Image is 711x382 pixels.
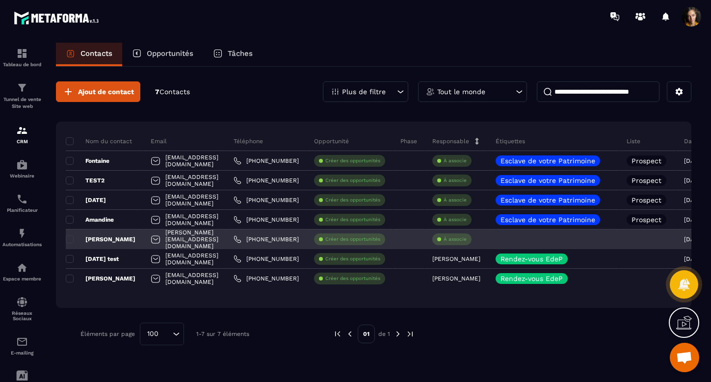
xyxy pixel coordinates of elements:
[325,255,380,262] p: Créer des opportunités
[56,81,140,102] button: Ajout de contact
[2,207,42,213] p: Planificateur
[500,216,595,223] p: Esclave de votre Patrimoine
[325,177,380,184] p: Créer des opportunités
[16,296,28,308] img: social-network
[14,9,102,27] img: logo
[2,173,42,178] p: Webinaire
[234,177,299,184] a: [PHONE_NUMBER]
[632,177,661,184] p: Prospect
[2,40,42,75] a: formationformationTableau de bord
[2,186,42,220] a: schedulerschedulerPlanificateur
[500,275,563,282] p: Rendez-vous EdeP
[196,331,249,337] p: 1-7 sur 7 éléments
[234,196,299,204] a: [PHONE_NUMBER]
[325,197,380,204] p: Créer des opportunités
[345,330,354,338] img: prev
[500,177,595,184] p: Esclave de votre Patrimoine
[358,325,375,343] p: 01
[66,275,135,282] p: [PERSON_NAME]
[2,152,42,186] a: automationsautomationsWebinaire
[66,255,119,263] p: [DATE] test
[2,139,42,144] p: CRM
[2,255,42,289] a: automationsautomationsEspace membre
[2,242,42,247] p: Automatisations
[432,255,480,262] p: [PERSON_NAME]
[80,49,112,58] p: Contacts
[444,157,467,164] p: À associe
[2,117,42,152] a: formationformationCRM
[325,236,380,243] p: Créer des opportunités
[16,262,28,274] img: automations
[325,275,380,282] p: Créer des opportunités
[2,96,42,110] p: Tunnel de vente Site web
[496,137,525,145] p: Étiquettes
[16,125,28,136] img: formation
[632,197,661,204] p: Prospect
[2,62,42,67] p: Tableau de bord
[670,343,699,372] div: Ouvrir le chat
[432,275,480,282] p: [PERSON_NAME]
[234,216,299,224] a: [PHONE_NUMBER]
[66,157,109,165] p: Fontaine
[432,137,469,145] p: Responsable
[500,255,563,262] p: Rendez-vous EdeP
[16,228,28,239] img: automations
[2,350,42,356] p: E-mailing
[140,323,184,345] div: Search for option
[147,49,193,58] p: Opportunités
[444,197,467,204] p: À associe
[16,336,28,348] img: email
[406,330,415,338] img: next
[500,157,595,164] p: Esclave de votre Patrimoine
[234,137,263,145] p: Téléphone
[400,137,417,145] p: Phase
[159,88,190,96] span: Contacts
[444,216,467,223] p: À associe
[151,137,167,145] p: Email
[627,137,640,145] p: Liste
[325,216,380,223] p: Créer des opportunités
[2,220,42,255] a: automationsautomationsAutomatisations
[162,329,170,339] input: Search for option
[378,330,390,338] p: de 1
[234,255,299,263] a: [PHONE_NUMBER]
[78,87,134,97] span: Ajout de contact
[2,310,42,321] p: Réseaux Sociaux
[16,159,28,171] img: automations
[66,177,105,184] p: TEST2
[155,87,190,97] p: 7
[122,43,203,66] a: Opportunités
[16,193,28,205] img: scheduler
[325,157,380,164] p: Créer des opportunités
[203,43,263,66] a: Tâches
[66,216,114,224] p: Amandine
[2,289,42,329] a: social-networksocial-networkRéseaux Sociaux
[333,330,342,338] img: prev
[500,197,595,204] p: Esclave de votre Patrimoine
[16,82,28,94] img: formation
[234,275,299,282] a: [PHONE_NUMBER]
[16,48,28,59] img: formation
[2,75,42,117] a: formationformationTunnel de vente Site web
[56,43,122,66] a: Contacts
[66,196,106,204] p: [DATE]
[444,177,467,184] p: À associe
[314,137,349,145] p: Opportunité
[437,88,485,95] p: Tout le monde
[228,49,253,58] p: Tâches
[144,329,162,339] span: 100
[632,157,661,164] p: Prospect
[444,236,467,243] p: À associe
[80,331,135,337] p: Éléments par page
[394,330,402,338] img: next
[2,329,42,363] a: emailemailE-mailing
[66,137,132,145] p: Nom du contact
[66,235,135,243] p: [PERSON_NAME]
[234,235,299,243] a: [PHONE_NUMBER]
[342,88,386,95] p: Plus de filtre
[234,157,299,165] a: [PHONE_NUMBER]
[2,276,42,281] p: Espace membre
[632,216,661,223] p: Prospect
